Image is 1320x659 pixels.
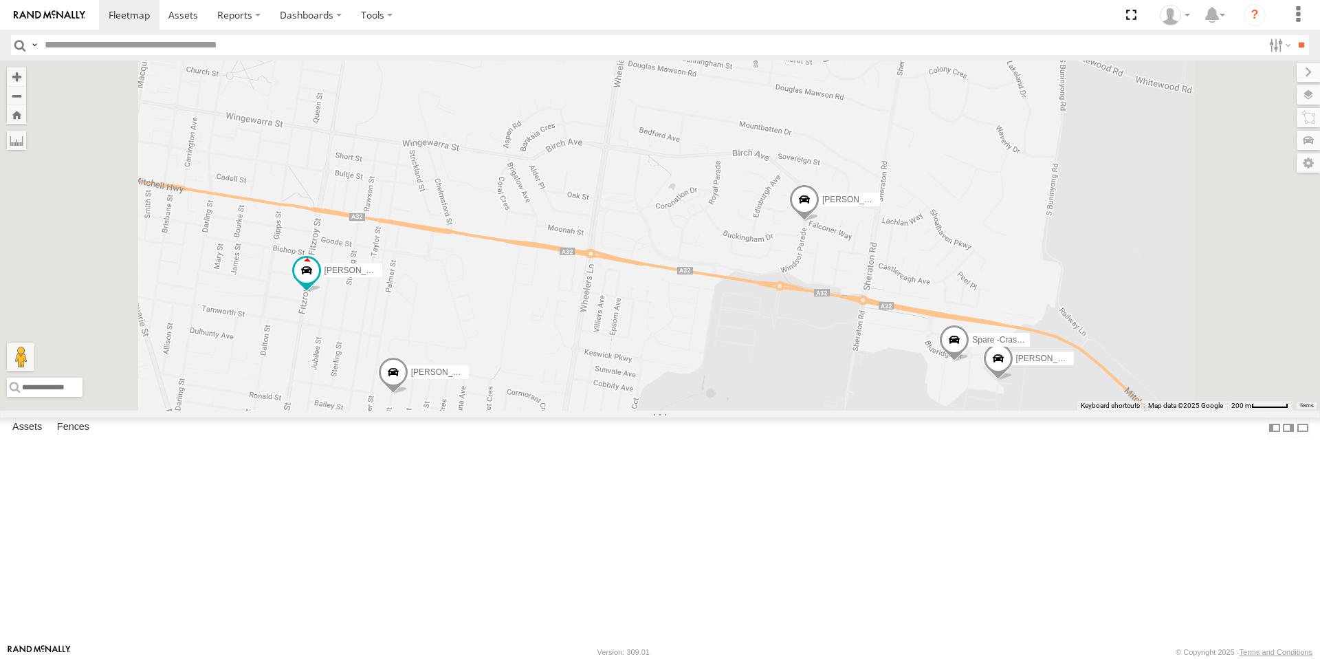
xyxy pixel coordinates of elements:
img: rand-logo.svg [14,10,85,20]
a: Visit our Website [8,645,71,659]
span: 200 m [1231,402,1251,409]
label: Search Filter Options [1264,35,1293,55]
button: Zoom in [7,67,26,86]
label: Search Query [29,35,40,55]
button: Map scale: 200 m per 50 pixels [1227,401,1292,411]
span: [PERSON_NAME] [822,195,890,204]
label: Map Settings [1297,153,1320,173]
div: Version: 309.01 [597,648,650,656]
div: Beth Porter [1155,5,1195,25]
span: Map data ©2025 Google [1148,402,1223,409]
span: [PERSON_NAME] [411,367,479,376]
button: Zoom out [7,86,26,105]
button: Drag Pegman onto the map to open Street View [7,343,34,371]
a: Terms (opens in new tab) [1299,402,1314,408]
label: Dock Summary Table to the Right [1281,418,1295,437]
label: Measure [7,131,26,150]
label: Fences [50,418,96,437]
a: Terms and Conditions [1240,648,1312,656]
label: Hide Summary Table [1296,418,1310,437]
button: Zoom Home [7,105,26,124]
i: ? [1244,4,1266,26]
label: Dock Summary Table to the Left [1268,418,1281,437]
button: Keyboard shortcuts [1081,401,1140,411]
label: Assets [5,418,49,437]
div: © Copyright 2025 - [1176,648,1312,656]
span: [PERSON_NAME] [1016,354,1084,363]
span: Spare -Crashed [972,335,1031,345]
span: [PERSON_NAME] [324,266,393,275]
